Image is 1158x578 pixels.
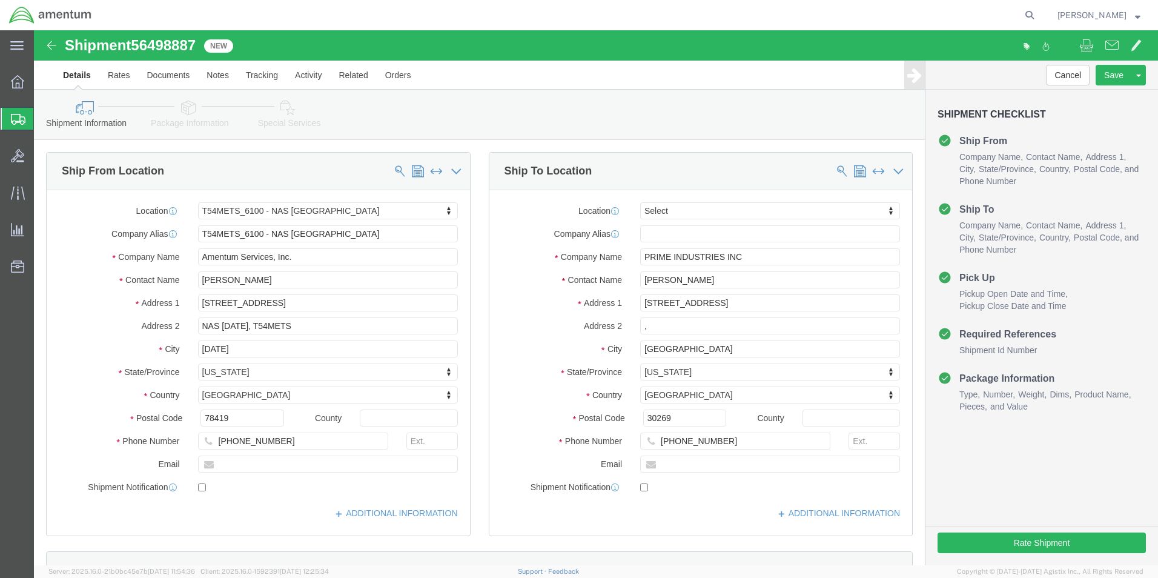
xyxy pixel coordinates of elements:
[148,568,195,575] span: [DATE] 11:54:36
[518,568,548,575] a: Support
[1057,8,1141,22] button: [PERSON_NAME]
[8,6,92,24] img: logo
[200,568,329,575] span: Client: 2025.16.0-1592391
[548,568,579,575] a: Feedback
[280,568,329,575] span: [DATE] 12:25:34
[957,566,1143,577] span: Copyright © [DATE]-[DATE] Agistix Inc., All Rights Reserved
[34,30,1158,565] iframe: FS Legacy Container
[48,568,195,575] span: Server: 2025.16.0-21b0bc45e7b
[1057,8,1127,22] span: Joel Salinas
